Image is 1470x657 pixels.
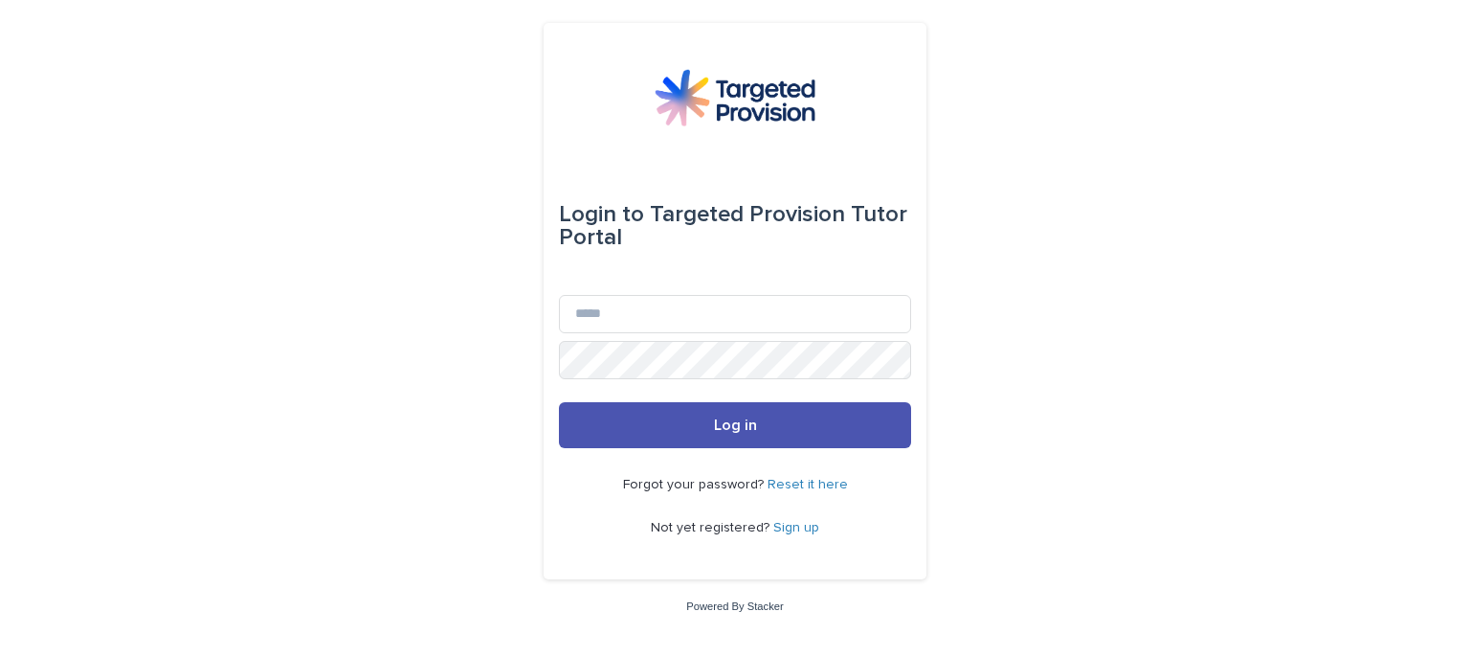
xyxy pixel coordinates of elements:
span: Not yet registered? [651,521,773,534]
img: M5nRWzHhSzIhMunXDL62 [655,69,815,126]
a: Reset it here [768,478,848,491]
div: Targeted Provision Tutor Portal [559,188,911,264]
a: Powered By Stacker [686,600,783,612]
span: Forgot your password? [623,478,768,491]
button: Log in [559,402,911,448]
a: Sign up [773,521,819,534]
span: Login to [559,203,644,226]
span: Log in [714,418,757,433]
